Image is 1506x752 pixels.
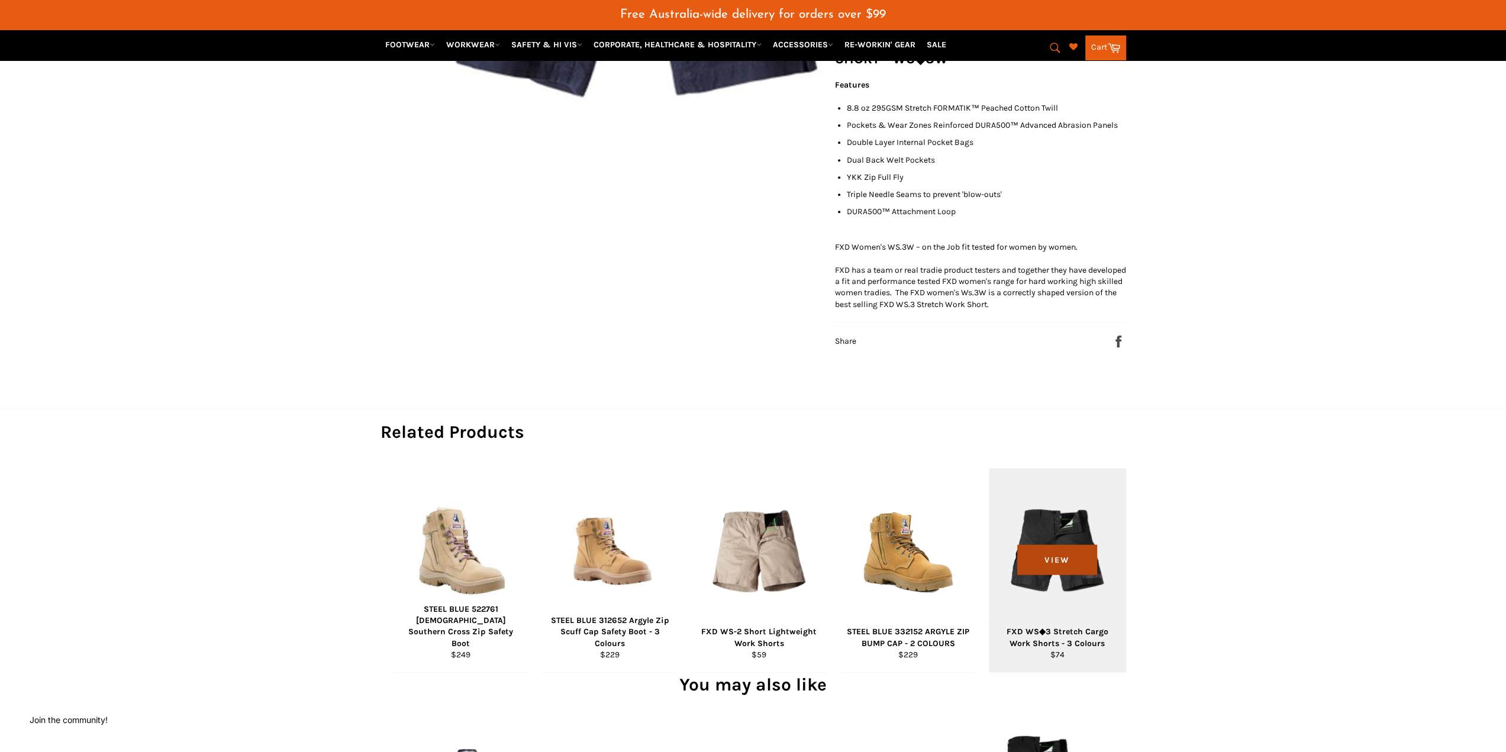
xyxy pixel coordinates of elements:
[556,509,664,596] img: STEEL BLUE 312652 Argyle Zip Scuff Cap Safety Boot - Workin Gear
[698,649,820,660] div: $59
[380,34,440,55] a: FOOTWEAR
[854,507,962,597] img: STEEL BLUE 332152 ARGYLE ZIP BUMP CAP - 2 GREAT COLOURS - Workin' Gear
[847,154,1126,166] li: Dual Back Welt Pockets
[541,468,679,673] a: STEEL BLUE 312652 Argyle Zip Scuff Cap Safety Boot - Workin Gear STEEL BLUE 312652 Argyle Zip Scu...
[589,34,766,55] a: CORPORATE, HEALTHCARE & HOSPITALITY
[847,649,969,660] div: $229
[407,499,515,606] img: STEEL BLUE 522761 Ladies Southern Cross Zip Safety Boot - Workin Gear
[399,603,522,649] div: STEEL BLUE 522761 [DEMOGRAPHIC_DATA] Southern Cross Zip Safety Boot
[847,120,1126,131] li: Pockets & Wear Zones Reinforced DURA500™ Advanced Abrasion Panels
[380,673,1126,697] h2: You may also like
[847,626,969,649] div: STEEL BLUE 332152 ARGYLE ZIP BUMP CAP - 2 COLOURS
[549,649,671,660] div: $229
[835,264,1126,310] p: FXD has a team or real tradie product testers and together they have developed a fit and performa...
[549,615,671,649] div: STEEL BLUE 312652 Argyle Zip Scuff Cap Safety Boot - 3 Colours
[691,468,828,673] a: FXD WS-2 Short Lightweight Work Shorts - Workin' Gear FXD WS-2 Short Lightweight Work Shorts $59
[399,649,522,660] div: $249
[835,80,869,90] strong: Features
[847,102,1126,114] li: 8.8 oz 295GSM Stretch FORMATIK™ Peached Cotton Twill
[507,34,587,55] a: SAFETY & HI VIS
[712,483,805,622] img: FXD WS-2 Short Lightweight Work Shorts - Workin' Gear
[392,468,530,673] a: STEEL BLUE 522761 Ladies Southern Cross Zip Safety Boot - Workin Gear STEEL BLUE 522761 [DEMOGRAP...
[698,626,820,649] div: FXD WS-2 Short Lightweight Work Shorts
[441,34,505,55] a: WORKWEAR
[840,34,920,55] a: RE-WORKIN' GEAR
[847,172,1126,183] li: YKK Zip Full Fly
[847,137,1126,148] li: Double Layer Internal Pocket Bags
[768,34,838,55] a: ACCESSORIES
[380,420,1126,444] h2: Related Products
[847,206,1126,217] li: DURA500™ Attachment Loop
[835,241,1126,253] p: FXD Women's WS.3W – on the Job fit tested for women by women.
[835,336,856,346] span: Share
[922,34,951,55] a: SALE
[30,715,108,725] button: Join the community!
[847,189,1126,200] li: Triple Needle Seams to prevent 'blow-outs'
[996,626,1118,649] div: FXD WS◆3 Stretch Cargo Work Shorts - 3 Colours
[1085,35,1126,60] a: Cart
[1017,544,1097,575] span: View
[620,8,886,21] span: Free Australia-wide delivery for orders over $99
[840,468,977,673] a: STEEL BLUE 332152 ARGYLE ZIP BUMP CAP - 2 GREAT COLOURS - Workin' Gear STEEL BLUE 332152 ARGYLE Z...
[989,468,1126,673] a: FXD WS◆3 Stretch Cargo Work Shorts - 3 Colours - Workin' Gear FXD WS◆3 Stretch Cargo Work Shorts ...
